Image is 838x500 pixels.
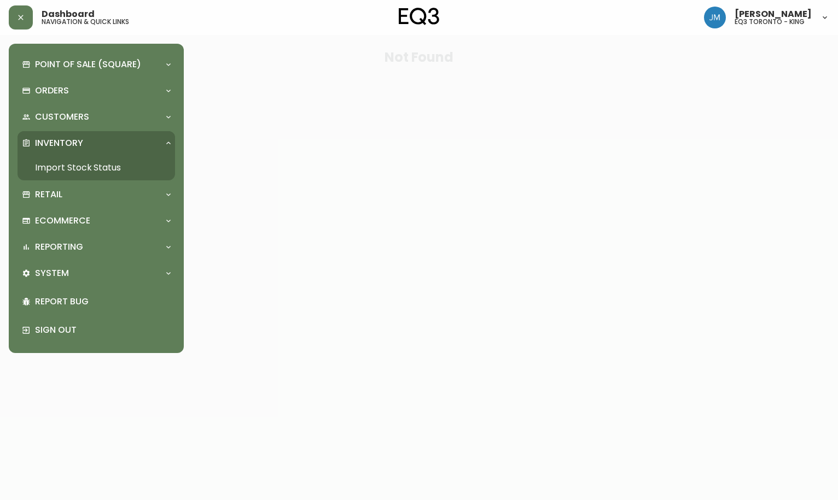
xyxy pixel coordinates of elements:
span: [PERSON_NAME] [735,10,812,19]
h5: eq3 toronto - king [735,19,805,25]
p: System [35,267,69,279]
p: Inventory [35,137,83,149]
a: Import Stock Status [18,155,175,180]
p: Retail [35,189,62,201]
div: Orders [18,79,175,103]
div: Retail [18,183,175,207]
p: Report Bug [35,296,171,308]
p: Point of Sale (Square) [35,58,141,70]
div: Inventory [18,131,175,155]
p: Reporting [35,241,83,253]
span: Dashboard [42,10,95,19]
p: Orders [35,85,69,97]
p: Customers [35,111,89,123]
div: Ecommerce [18,209,175,233]
div: System [18,261,175,285]
div: Report Bug [18,287,175,316]
p: Sign Out [35,324,171,336]
div: Customers [18,105,175,129]
h5: navigation & quick links [42,19,129,25]
div: Reporting [18,235,175,259]
div: Sign Out [18,316,175,344]
img: b88646003a19a9f750de19192e969c24 [704,7,726,28]
div: Point of Sale (Square) [18,52,175,77]
p: Ecommerce [35,215,90,227]
img: logo [399,8,439,25]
